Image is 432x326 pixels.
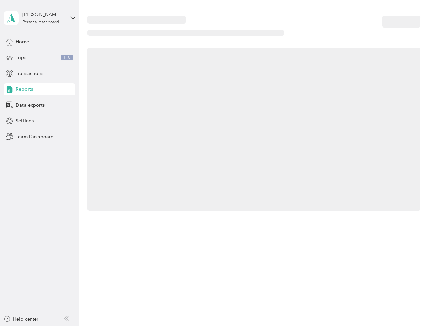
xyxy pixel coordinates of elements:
[16,38,29,46] span: Home
[16,86,33,93] span: Reports
[22,20,59,24] div: Personal dashboard
[16,54,26,61] span: Trips
[16,102,45,109] span: Data exports
[22,11,65,18] div: [PERSON_NAME]
[16,133,54,140] span: Team Dashboard
[16,117,34,124] span: Settings
[16,70,43,77] span: Transactions
[4,315,38,323] button: Help center
[61,55,73,61] span: 110
[394,288,432,326] iframe: Everlance-gr Chat Button Frame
